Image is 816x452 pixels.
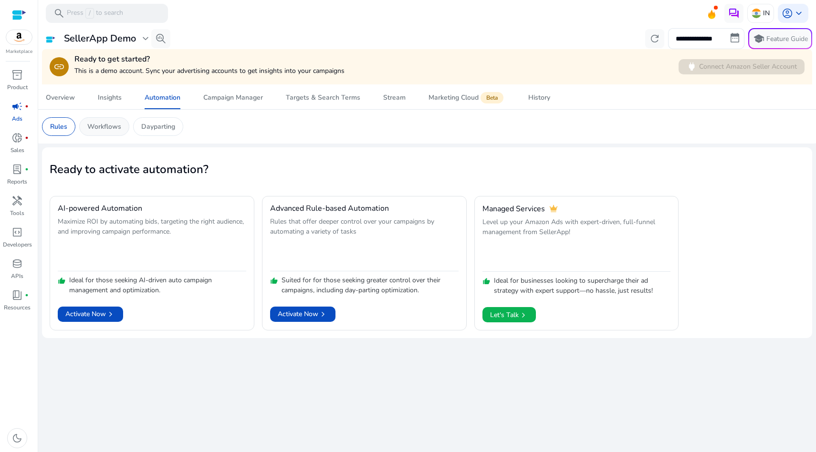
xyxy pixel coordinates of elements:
p: Product [7,83,28,92]
div: History [528,94,550,101]
div: Marketing Cloud [429,94,505,102]
span: thumb_up [482,277,490,285]
button: search_insights [151,29,170,48]
button: Activate Nowchevron_right [58,307,123,322]
span: inventory_2 [11,69,23,81]
button: refresh [645,29,664,48]
h4: Managed Services [482,205,545,214]
p: Sales [10,146,24,154]
span: lab_profile [11,164,23,175]
span: search [53,8,65,19]
p: Dayparting [141,122,175,132]
p: Reports [7,177,27,186]
img: in.svg [752,9,761,18]
p: Resources [4,303,31,312]
span: fiber_manual_record [25,136,29,140]
button: Activate Nowchevron_right [270,307,335,322]
p: IN [763,5,770,21]
p: Workflows [87,122,121,132]
span: Let's Talk [490,307,528,323]
h4: Advanced Rule-based Automation [270,204,389,213]
span: / [85,8,94,19]
p: Developers [3,240,32,249]
p: Ideal for businesses looking to supercharge their ad strategy with expert support—no hassle, just... [494,276,671,296]
div: Overview [46,94,75,101]
span: handyman [11,195,23,206]
div: Insights [98,94,122,101]
span: database [11,258,23,269]
span: Activate Now [65,309,115,319]
span: account_circle [782,8,793,19]
span: donut_small [11,132,23,144]
h2: Ready to activate automation? [50,163,805,176]
span: thumb_up [270,277,278,285]
p: This is a demo account. Sync your advertising accounts to get insights into your campaigns [74,66,345,76]
span: thumb_up [58,277,65,285]
p: Marketplace [6,48,32,55]
h4: AI-powered Automation [58,204,142,213]
p: APIs [11,272,23,280]
div: Targets & Search Terms [286,94,360,101]
span: chevron_right [519,310,528,320]
p: Ideal for those seeking AI-driven auto campaign management and optimization. [69,275,246,295]
p: Tools [10,209,24,217]
span: campaign [11,101,23,112]
span: chevron_right [318,309,328,319]
span: expand_more [140,33,151,44]
h4: Ready to get started? [74,55,345,64]
span: link [53,61,65,72]
span: Beta [481,92,503,103]
span: fiber_manual_record [25,293,29,297]
span: dark_mode [11,432,23,444]
p: Maximize ROI by automating bids, targeting the right audience, and improving campaign performance. [58,216,246,268]
p: Ads [12,114,22,123]
span: fiber_manual_record [25,167,29,171]
span: code_blocks [11,226,23,238]
span: school [753,33,764,44]
div: Stream [383,94,406,101]
span: fiber_manual_record [25,104,29,108]
span: crown [549,204,558,214]
span: Activate Now [278,309,328,319]
p: Suited for for those seeking greater control over their campaigns, including day-parting optimiza... [282,275,459,295]
button: schoolFeature Guide [748,28,812,49]
p: Level up your Amazon Ads with expert-driven, full-funnel management from SellerApp! [482,217,671,268]
span: refresh [649,33,660,44]
img: amazon.svg [6,30,32,44]
span: search_insights [155,33,167,44]
div: Automation [145,94,180,101]
span: chevron_right [106,309,115,319]
p: Feature Guide [766,34,808,44]
span: keyboard_arrow_down [793,8,805,19]
p: Rules that offer deeper control over your campaigns by automating a variety of tasks [270,216,459,268]
h3: SellerApp Demo [64,33,136,44]
p: Rules [50,122,67,132]
button: Let's Talkchevron_right [482,307,536,322]
div: Campaign Manager [203,94,263,101]
p: Press to search [67,8,123,19]
span: book_4 [11,289,23,301]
